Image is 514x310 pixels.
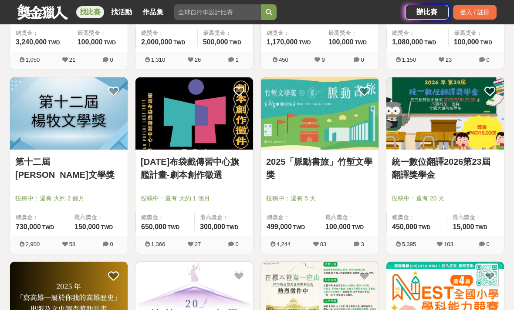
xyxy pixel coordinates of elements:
[402,57,416,63] span: 1,150
[16,223,41,230] span: 730,000
[267,223,292,230] span: 499,000
[454,38,479,46] span: 100,000
[277,241,291,247] span: 4,244
[392,194,499,203] span: 投稿中：還有 20 天
[267,213,314,222] span: 總獎金：
[110,241,113,247] span: 0
[325,223,351,230] span: 100,000
[15,155,122,181] a: 第十二屆[PERSON_NAME]文學獎
[405,5,449,20] a: 辦比賽
[16,38,47,46] span: 3,240,000
[69,241,75,247] span: 58
[475,224,487,230] span: TWD
[261,77,379,150] a: Cover Image
[48,40,60,46] span: TWD
[424,40,436,46] span: TWD
[78,29,122,37] span: 最高獎金：
[141,194,248,203] span: 投稿中：還有 大約 1 個月
[355,40,367,46] span: TWD
[108,6,135,18] a: 找活動
[15,194,122,203] span: 投稿中：還有 大約 2 個月
[361,241,364,247] span: 3
[325,213,373,222] span: 最高獎金：
[453,5,497,20] div: 登入 / 註冊
[151,57,166,63] span: 1,310
[419,224,430,230] span: TWD
[141,29,192,37] span: 總獎金：
[266,155,373,181] a: 2025「脈動書旅」竹塹文學獎
[16,29,67,37] span: 總獎金：
[392,213,442,222] span: 總獎金：
[74,223,100,230] span: 150,000
[267,29,318,37] span: 總獎金：
[279,57,288,63] span: 450
[203,38,228,46] span: 500,000
[386,77,504,150] a: Cover Image
[69,57,75,63] span: 21
[261,77,379,150] img: Cover Image
[352,224,364,230] span: TWD
[392,223,417,230] span: 450,000
[200,213,248,222] span: 最高獎金：
[76,6,104,18] a: 找比賽
[444,241,453,247] span: 103
[203,29,248,37] span: 最高獎金：
[486,57,489,63] span: 0
[392,38,423,46] span: 1,080,000
[200,223,225,230] span: 300,000
[10,77,128,150] img: Cover Image
[361,57,364,63] span: 0
[230,40,241,46] span: TWD
[266,194,373,203] span: 投稿中：還有 5 天
[110,57,113,63] span: 0
[486,241,489,247] span: 0
[386,77,504,150] img: Cover Image
[454,29,499,37] span: 最高獎金：
[10,77,128,150] a: Cover Image
[446,57,452,63] span: 23
[299,40,311,46] span: TWD
[293,224,305,230] span: TWD
[26,241,40,247] span: 2,900
[141,38,172,46] span: 2,000,000
[42,224,54,230] span: TWD
[320,241,326,247] span: 83
[74,213,122,222] span: 最高獎金：
[26,57,40,63] span: 1,050
[453,223,474,230] span: 15,000
[402,241,416,247] span: 5,395
[392,155,499,181] a: 統一數位翻譯2026第23屆翻譯獎學金
[16,213,64,222] span: 總獎金：
[141,213,189,222] span: 總獎金：
[321,57,325,63] span: 9
[139,6,167,18] a: 作品集
[392,29,443,37] span: 總獎金：
[135,77,253,150] img: Cover Image
[480,40,492,46] span: TWD
[453,213,499,222] span: 最高獎金：
[174,4,261,20] input: 全球自行車設計比賽
[104,40,116,46] span: TWD
[235,57,238,63] span: 1
[141,155,248,181] a: [DATE]布袋戲傳習中心旗艦計畫-劇本創作徵選
[235,241,238,247] span: 0
[101,224,113,230] span: TWD
[151,241,166,247] span: 1,366
[328,29,373,37] span: 最高獎金：
[195,241,201,247] span: 27
[135,77,253,150] a: Cover Image
[267,38,298,46] span: 1,170,000
[227,224,238,230] span: TWD
[328,38,354,46] span: 100,000
[173,40,185,46] span: TWD
[195,57,201,63] span: 26
[78,38,103,46] span: 100,000
[168,224,179,230] span: TWD
[141,223,166,230] span: 650,000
